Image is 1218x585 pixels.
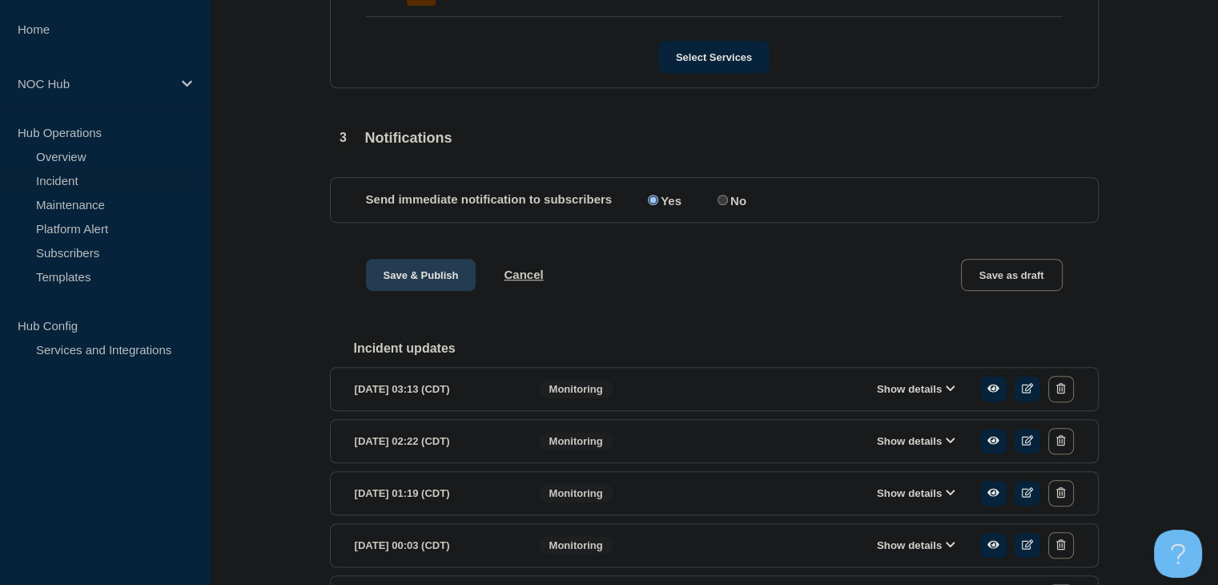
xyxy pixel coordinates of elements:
[539,484,613,502] span: Monitoring
[872,539,960,552] button: Show details
[1154,530,1202,578] iframe: Help Scout Beacon - Open
[355,532,515,559] div: [DATE] 00:03 (CDT)
[539,380,613,398] span: Monitoring
[539,432,613,450] span: Monitoring
[504,268,543,281] button: Cancel
[366,192,1063,208] div: Send immediate notification to subscribers
[355,480,515,506] div: [DATE] 01:19 (CDT)
[961,259,1063,291] button: Save as draft
[18,77,171,91] p: NOC Hub
[330,124,357,151] span: 3
[366,259,476,291] button: Save & Publish
[714,192,746,208] label: No
[872,486,960,500] button: Show details
[644,192,681,208] label: Yes
[355,428,515,454] div: [DATE] 02:22 (CDT)
[872,382,960,396] button: Show details
[354,341,1099,356] h2: Incident updates
[355,376,515,402] div: [DATE] 03:13 (CDT)
[366,192,613,208] p: Send immediate notification to subscribers
[330,124,452,151] div: Notifications
[658,41,770,73] button: Select Services
[718,195,728,205] input: No
[872,434,960,448] button: Show details
[648,195,658,205] input: Yes
[539,536,613,555] span: Monitoring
